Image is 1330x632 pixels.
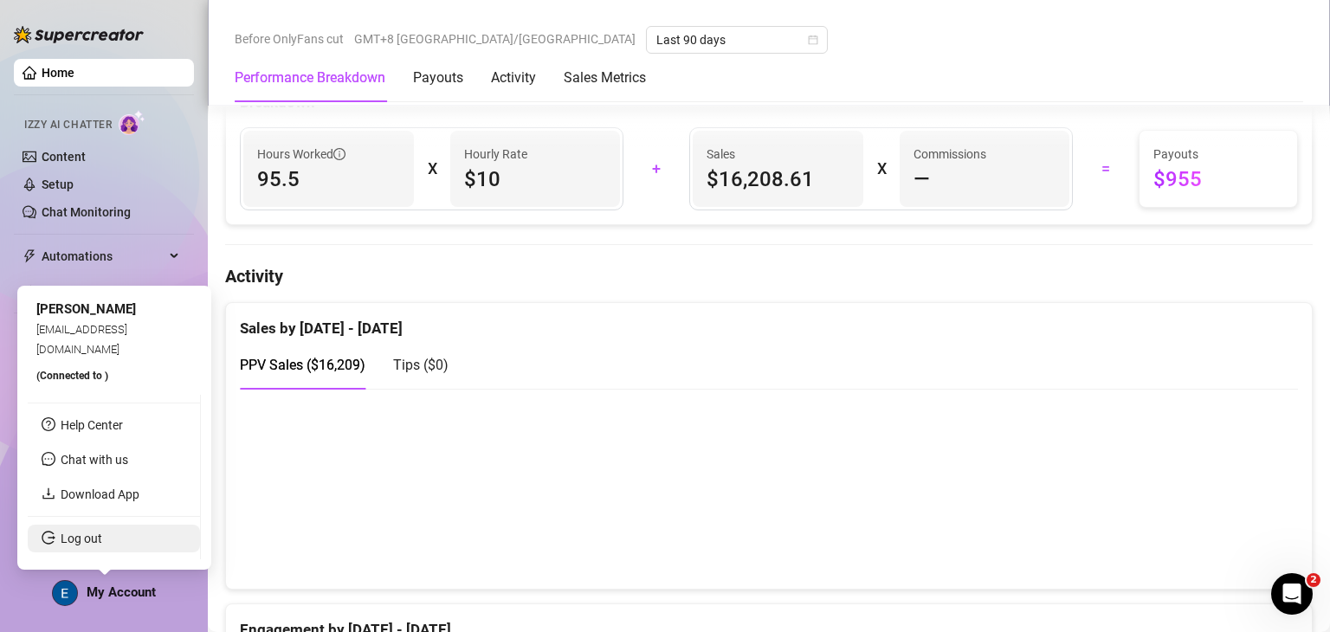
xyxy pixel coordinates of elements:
[634,155,679,183] div: +
[877,155,886,183] div: X
[14,26,144,43] img: logo-BBDzfeDw.svg
[428,155,436,183] div: X
[36,323,127,355] span: [EMAIL_ADDRESS][DOMAIN_NAME]
[914,165,930,193] span: —
[119,110,145,135] img: AI Chatter
[42,452,55,466] span: message
[42,177,74,191] a: Setup
[1271,573,1313,615] iframe: Intercom live chat
[1153,165,1283,193] span: $955
[240,357,365,373] span: PPV Sales ( $16,209 )
[354,26,636,52] span: GMT+8 [GEOGRAPHIC_DATA]/[GEOGRAPHIC_DATA]
[235,68,385,88] div: Performance Breakdown
[333,148,345,160] span: info-circle
[36,301,136,317] span: [PERSON_NAME]
[1083,155,1128,183] div: =
[240,303,1298,340] div: Sales by [DATE] - [DATE]
[491,68,536,88] div: Activity
[42,66,74,80] a: Home
[707,165,849,193] span: $16,208.61
[413,68,463,88] div: Payouts
[61,453,128,467] span: Chat with us
[23,249,36,263] span: thunderbolt
[1153,145,1283,164] span: Payouts
[235,26,344,52] span: Before OnlyFans cut
[28,525,200,552] li: Log out
[564,68,646,88] div: Sales Metrics
[53,581,77,605] img: ACg8ocLcPRSDFD1_FgQTWMGHesrdCMFi59PFqVtBfnK-VGsPLWuquQ=s96-c
[808,35,818,45] span: calendar
[42,150,86,164] a: Content
[87,584,156,600] span: My Account
[42,242,165,270] span: Automations
[225,264,1313,288] h4: Activity
[24,117,112,133] span: Izzy AI Chatter
[1307,573,1320,587] span: 2
[36,370,108,382] span: (Connected to )
[464,165,607,193] span: $10
[61,418,123,432] a: Help Center
[61,532,102,545] a: Log out
[393,357,449,373] span: Tips ( $0 )
[257,145,345,164] span: Hours Worked
[707,145,849,164] span: Sales
[61,487,139,501] a: Download App
[914,145,986,164] article: Commissions
[257,165,400,193] span: 95.5
[464,145,527,164] article: Hourly Rate
[42,277,165,305] span: Chat Copilot
[42,205,131,219] a: Chat Monitoring
[656,27,817,53] span: Last 90 days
